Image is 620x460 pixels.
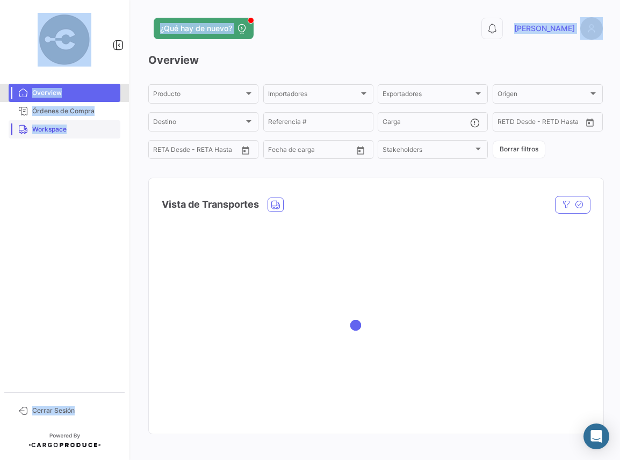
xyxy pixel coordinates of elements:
[9,84,120,102] a: Overview
[524,120,565,127] input: Hasta
[32,125,116,134] span: Workspace
[498,92,588,99] span: Origen
[154,18,254,39] button: ¿Qué hay de nuevo?
[580,17,603,40] img: placeholder-user.png
[498,120,517,127] input: Desde
[383,92,473,99] span: Exportadores
[180,148,220,155] input: Hasta
[295,148,335,155] input: Hasta
[38,13,91,67] img: powered-by.png
[268,92,359,99] span: Importadores
[583,424,609,449] div: Abrir Intercom Messenger
[148,53,603,68] h3: Overview
[162,197,259,212] h4: Vista de Transportes
[153,120,244,127] span: Destino
[9,102,120,120] a: Órdenes de Compra
[153,148,172,155] input: Desde
[352,142,369,158] button: Open calendar
[383,148,473,155] span: Stakeholders
[32,106,116,116] span: Órdenes de Compra
[237,142,254,158] button: Open calendar
[268,198,283,211] button: Land
[32,88,116,98] span: Overview
[268,148,287,155] input: Desde
[582,114,598,130] button: Open calendar
[493,141,545,158] button: Borrar filtros
[514,23,575,34] span: [PERSON_NAME]
[32,406,116,415] span: Cerrar Sesión
[153,92,244,99] span: Producto
[9,120,120,138] a: Workspace
[160,23,232,34] span: ¿Qué hay de nuevo?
